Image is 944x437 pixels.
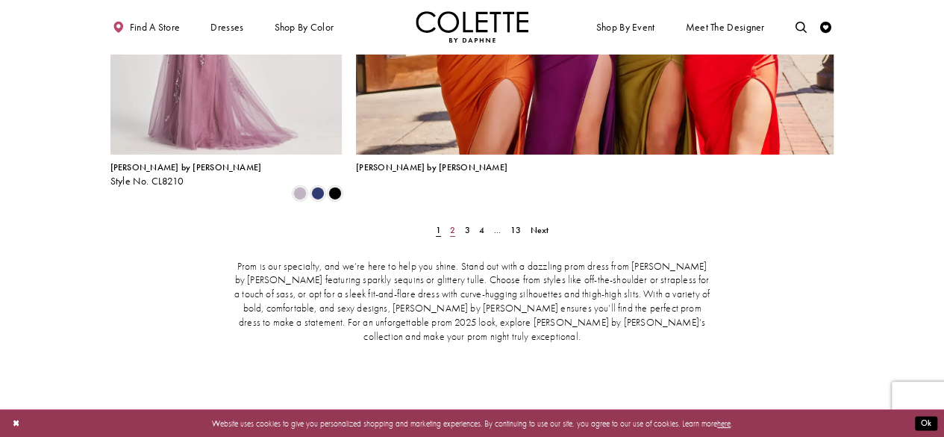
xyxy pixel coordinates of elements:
a: Page 2 [447,223,459,239]
span: 2 [450,224,455,236]
p: Website uses cookies to give you personalized shopping and marketing experiences. By continuing t... [81,416,863,431]
a: Toggle search [793,11,810,43]
a: Meet the designer [683,11,768,43]
span: Style No. CL8210 [110,175,184,187]
p: Prom is our specialty, and we’re here to help you shine. Stand out with a dazzling prom dress fro... [231,260,712,345]
button: Close Dialog [7,414,25,434]
span: Dresses [210,22,243,33]
span: 4 [479,224,484,236]
span: [PERSON_NAME] by [PERSON_NAME] [356,161,507,173]
span: ... [494,224,501,236]
a: Check Wishlist [817,11,834,43]
a: Next Page [527,223,552,239]
a: Page 3 [461,223,473,239]
a: Page 13 [507,223,525,239]
a: Visit Home Page [416,11,529,43]
div: Colette by Daphne Style No. CL8210 [110,163,262,187]
span: 3 [465,224,470,236]
span: Shop By Event [593,11,657,43]
span: Shop by color [272,11,337,43]
img: Colette by Daphne [416,11,529,43]
a: ... [490,223,504,239]
i: Navy Blue [311,187,325,200]
span: Shop by color [274,22,334,33]
a: here [717,418,731,429]
a: Page 4 [476,223,488,239]
span: Next [530,224,548,236]
span: Current Page [432,223,444,239]
span: [PERSON_NAME] by [PERSON_NAME] [110,161,262,173]
i: Heather [293,187,307,200]
span: Meet the designer [685,22,764,33]
button: Submit Dialog [915,417,937,431]
span: Dresses [207,11,246,43]
span: 1 [436,224,441,236]
span: 13 [510,224,521,236]
a: Find a store [110,11,183,43]
span: Shop By Event [596,22,655,33]
i: Black [328,187,342,200]
span: Find a store [130,22,181,33]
